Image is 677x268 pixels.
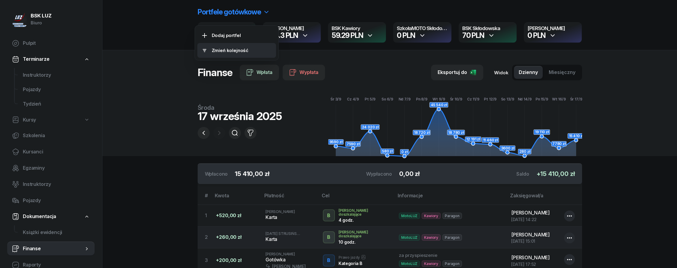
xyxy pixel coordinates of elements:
button: [PERSON_NAME]2000 PLN [198,22,256,43]
span: [PERSON_NAME] [511,210,550,216]
div: Wpłata [246,69,272,76]
a: Pojazdy [7,193,95,208]
div: 1 [205,212,211,220]
h4: [PERSON_NAME] [266,26,317,31]
span: Instruktorzy [23,71,90,79]
button: Wpłata [240,65,279,80]
span: Terminarze [23,55,49,63]
th: Zaksięgował/a [506,192,582,205]
div: Biuro [31,19,52,27]
a: Egzaminy [7,161,95,175]
div: 17 września 2025 [198,111,282,122]
span: [DATE] 14:22 [511,217,537,222]
button: [PERSON_NAME]0 PLN [524,22,582,43]
tspan: Pn 8/9 [416,97,427,101]
h4: BSK Skłodowska [462,26,513,31]
button: BSK Kawiory59.29 PLN [328,22,386,43]
tspan: Cz 11/9 [467,97,479,101]
span: Dzienny [519,69,538,76]
div: BSK LUZ [31,13,52,18]
div: Wpłacono [205,170,228,177]
button: Miesięczny [544,66,580,79]
span: Paragon [442,260,462,267]
button: Eksportuj do [431,65,483,80]
span: MotoLUZ [399,213,420,219]
div: 2 [205,233,211,241]
button: B [323,231,335,243]
tspan: Pt 12/9 [484,97,496,101]
a: Książki ewidencji [18,225,95,240]
tspan: Cz 4/9 [347,97,359,101]
button: SzkołaMOTO Skłodowska0 PLN [393,22,451,43]
tspan: Wt 16/9 [552,97,566,101]
button: Dzienny [514,66,543,79]
span: [DATE] 17:52 [511,262,536,267]
div: [PERSON_NAME] doszkalające [338,208,389,216]
a: Terminarze [7,52,95,66]
span: [PERSON_NAME] [511,232,550,238]
span: Pulpit [23,39,90,47]
button: B [323,209,335,221]
tspan: Nd 7/9 [398,97,410,101]
a: Kursy [7,113,95,127]
div: 10 godz. [338,239,370,245]
div: środa [198,105,282,111]
tspan: Śr 17/9 [570,97,582,101]
div: Karta [266,236,313,243]
div: +200,00 zł [216,257,256,264]
div: 4 godz. [338,217,370,223]
a: Finanse [7,242,95,256]
span: Kawiory [422,234,441,241]
span: Szkolenia [23,132,90,140]
button: [PERSON_NAME]304.3 PLN [263,22,321,43]
div: 59.29 PLN [332,32,363,39]
div: Saldo [516,170,529,177]
div: +260,00 zł [216,233,256,241]
button: BSK Skłodowska70 PLN [459,22,517,43]
span: [PERSON_NAME] [266,209,295,214]
div: 3 [205,257,211,264]
tspan: Śr 3/9 [330,97,341,101]
a: Instruktorzy [18,68,95,82]
span: Kawiory [422,213,441,219]
th: Płatność [261,192,318,205]
h4: [PERSON_NAME] [527,26,578,31]
span: Miesięczny [549,69,575,76]
th: Cel [318,192,394,205]
span: Pojazdy [23,197,90,205]
a: Pojazdy [18,82,95,97]
div: +520,00 zł [216,212,256,220]
span: Książki ewidencji [23,229,90,236]
span: Dokumentacja [23,213,56,220]
span: + [536,170,541,177]
span: Paragon [442,234,462,241]
a: Szkolenia [7,128,95,143]
tspan: Pn 15/9 [536,97,548,101]
div: 304.3 PLN [266,32,298,39]
span: [DATE] 15:01 [511,239,535,244]
span: Finanse [23,245,84,253]
div: 70 PLN [462,32,484,39]
span: Paragon [442,213,462,219]
span: [PERSON_NAME] [266,252,295,256]
tspan: Pt 5/9 [365,97,375,101]
div: 0 PLN [397,32,415,39]
tspan: Nd 14/9 [518,97,531,101]
div: B [325,232,333,242]
div: Karta [266,214,313,221]
div: Eksportuj do [438,69,477,76]
span: Tydzień [23,100,90,108]
a: Pulpit [7,36,95,51]
tspan: Śr 10/9 [450,97,462,101]
span: [DATE] STRUSIŃSKA [266,231,302,236]
div: [PERSON_NAME] doszkalające [338,230,389,238]
div: Dodaj portfel [212,32,241,39]
div: za przyspieszenie [399,252,502,258]
div: Prawo jazdy [338,255,366,260]
tspan: So 13/9 [501,97,514,101]
button: B [323,254,335,266]
span: Kawiory [422,260,441,267]
div: B [325,255,333,266]
span: Pojazdy [23,86,90,94]
div: Wypłata [289,69,318,76]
